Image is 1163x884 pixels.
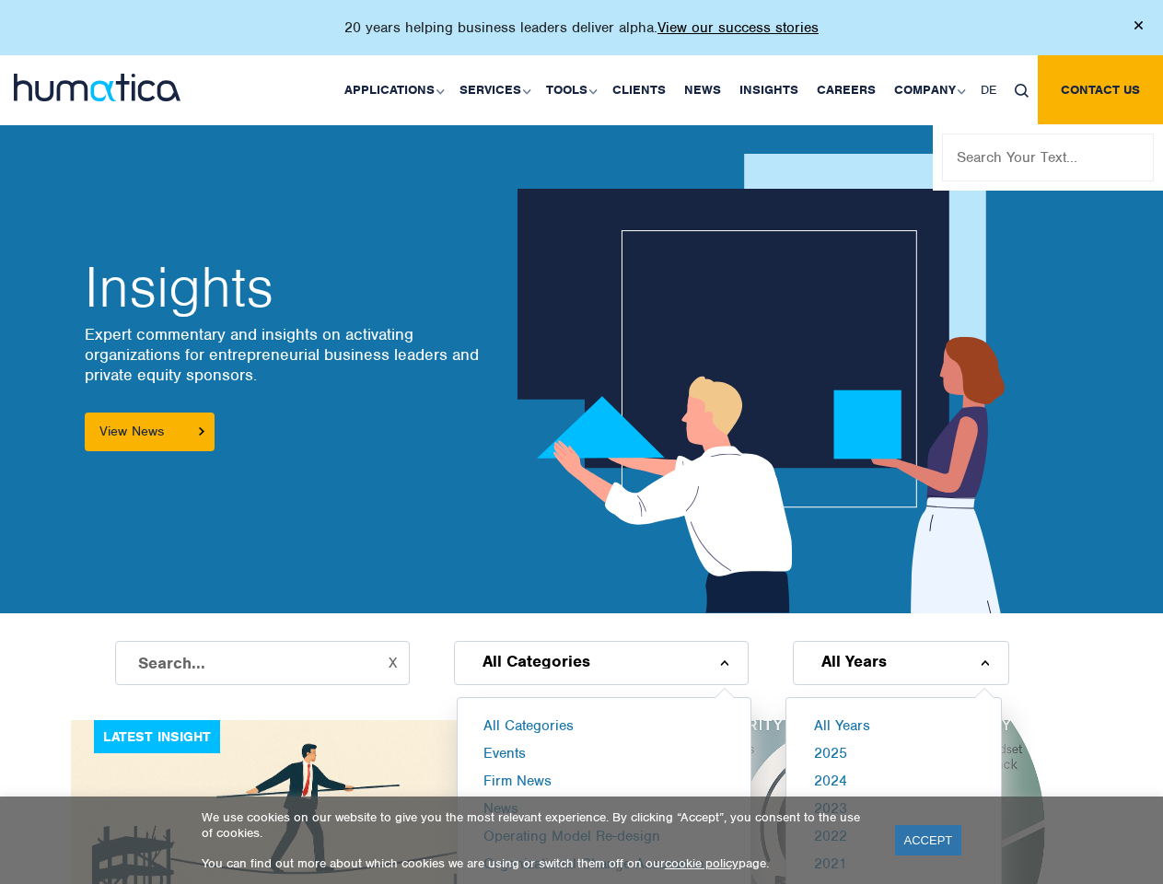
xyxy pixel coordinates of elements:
[85,324,481,385] p: Expert commentary and insights on activating organizations for entrepreneurial business leaders a...
[895,825,962,855] a: ACCEPT
[483,716,750,744] li: All Categories
[14,74,180,101] img: logo
[814,772,1015,799] li: 2024
[808,55,885,125] a: Careers
[115,641,410,685] input: Search...
[450,55,537,125] a: Services
[885,55,971,125] a: Company
[344,18,819,37] p: 20 years helping business leaders deliver alpha.
[483,772,750,799] li: Firm News
[675,55,730,125] a: News
[981,82,996,98] span: DE
[814,716,1015,744] li: All Years
[518,154,1025,613] img: about_banner1
[720,660,728,666] img: d_arroww
[389,656,397,670] button: X
[335,55,450,125] a: Applications
[537,55,603,125] a: Tools
[603,55,675,125] a: Clients
[1038,55,1163,125] a: Contact us
[730,55,808,125] a: Insights
[1015,84,1029,98] img: search_icon
[657,18,819,37] a: View our success stories
[665,855,739,871] a: cookie policy
[199,427,204,436] img: arrowicon
[821,654,887,669] span: All Years
[483,654,590,669] span: All Categories
[942,134,1154,181] input: Search Your Text...
[971,55,1006,125] a: DE
[202,855,872,871] p: You can find out more about which cookies we are using or switch them off on our page.
[94,720,220,753] div: Latest Insight
[85,413,215,451] a: View News
[85,260,481,315] h2: Insights
[814,744,1015,772] li: 2025
[981,660,989,666] img: d_arroww
[483,744,750,772] li: Events
[202,809,872,841] p: We use cookies on our website to give you the most relevant experience. By clicking “Accept”, you...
